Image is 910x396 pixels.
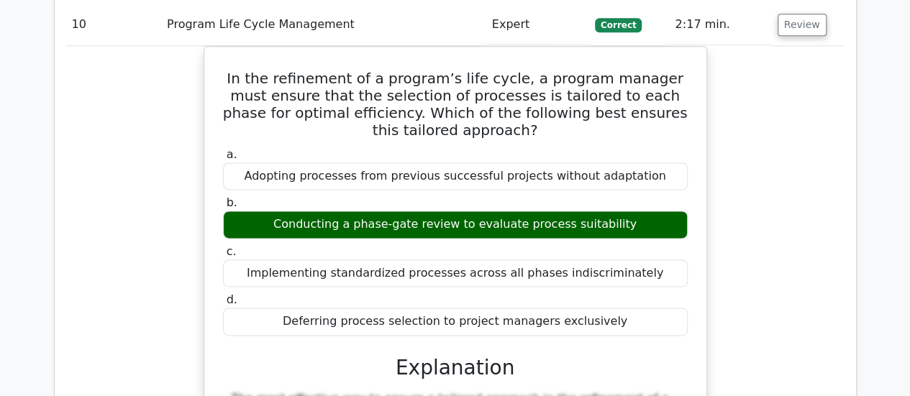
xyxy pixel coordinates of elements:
[778,14,827,36] button: Review
[227,293,237,306] span: d.
[227,244,237,258] span: c.
[227,195,237,209] span: b.
[486,4,589,45] td: Expert
[223,259,688,287] div: Implementing standardized processes across all phases indiscriminately
[232,356,679,380] h3: Explanation
[669,4,771,45] td: 2:17 min.
[595,18,642,32] span: Correct
[161,4,486,45] td: Program Life Cycle Management
[227,147,237,161] span: a.
[223,162,688,190] div: Adopting processes from previous successful projects without adaptation
[66,4,162,45] td: 10
[223,308,688,336] div: Deferring process selection to project managers exclusively
[222,70,689,139] h5: In the refinement of a program’s life cycle, a program manager must ensure that the selection of ...
[223,211,688,239] div: Conducting a phase-gate review to evaluate process suitability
